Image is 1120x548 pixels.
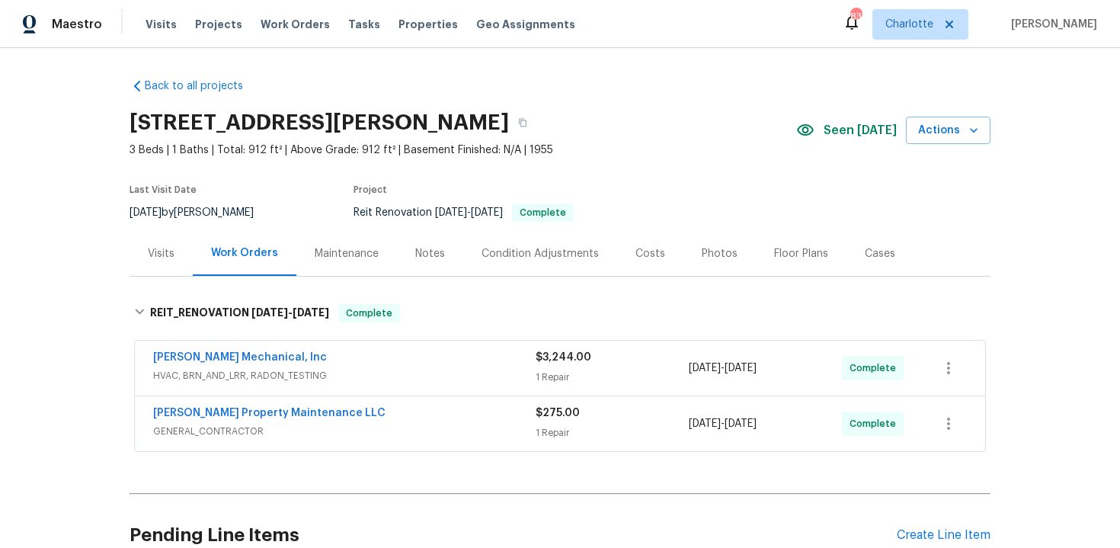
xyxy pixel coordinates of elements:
[482,246,599,261] div: Condition Adjustments
[536,425,689,441] div: 1 Repair
[130,143,796,158] span: 3 Beds | 1 Baths | Total: 912 ft² | Above Grade: 912 ft² | Basement Finished: N/A | 1955
[476,17,575,32] span: Geo Assignments
[689,418,721,429] span: [DATE]
[536,408,580,418] span: $275.00
[1005,17,1097,32] span: [PERSON_NAME]
[885,17,933,32] span: Charlotte
[315,246,379,261] div: Maintenance
[148,246,174,261] div: Visits
[52,17,102,32] span: Maestro
[130,207,162,218] span: [DATE]
[509,109,536,136] button: Copy Address
[689,361,757,376] span: -
[130,79,276,94] a: Back to all projects
[514,208,572,217] span: Complete
[725,418,757,429] span: [DATE]
[130,115,509,130] h2: [STREET_ADDRESS][PERSON_NAME]
[774,246,828,261] div: Floor Plans
[153,368,536,383] span: HVAC, BRN_AND_LRR, RADON_TESTING
[153,424,536,439] span: GENERAL_CONTRACTOR
[536,352,591,363] span: $3,244.00
[130,185,197,194] span: Last Visit Date
[150,304,329,322] h6: REIT_RENOVATION
[195,17,242,32] span: Projects
[340,306,398,321] span: Complete
[824,123,897,138] span: Seen [DATE]
[415,246,445,261] div: Notes
[354,185,387,194] span: Project
[471,207,503,218] span: [DATE]
[261,17,330,32] span: Work Orders
[689,363,721,373] span: [DATE]
[435,207,467,218] span: [DATE]
[251,307,288,318] span: [DATE]
[635,246,665,261] div: Costs
[435,207,503,218] span: -
[725,363,757,373] span: [DATE]
[906,117,990,145] button: Actions
[398,17,458,32] span: Properties
[536,370,689,385] div: 1 Repair
[865,246,895,261] div: Cases
[850,416,902,431] span: Complete
[153,352,327,363] a: [PERSON_NAME] Mechanical, Inc
[850,361,902,376] span: Complete
[918,121,978,140] span: Actions
[850,9,861,24] div: 83
[293,307,329,318] span: [DATE]
[153,408,386,418] a: [PERSON_NAME] Property Maintenance LLC
[702,246,738,261] div: Photos
[146,17,177,32] span: Visits
[689,416,757,431] span: -
[211,245,278,261] div: Work Orders
[348,19,380,30] span: Tasks
[251,307,329,318] span: -
[130,203,272,222] div: by [PERSON_NAME]
[130,289,990,338] div: REIT_RENOVATION [DATE]-[DATE]Complete
[354,207,574,218] span: Reit Renovation
[897,528,990,543] div: Create Line Item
